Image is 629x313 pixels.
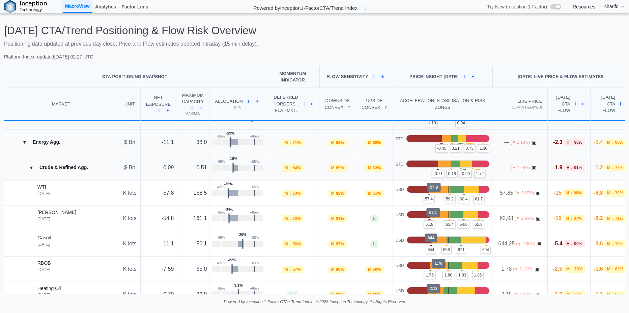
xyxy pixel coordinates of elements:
span: 56 % [292,241,301,247]
p: USD [395,237,404,243]
div: 1.78 [432,259,445,268]
p: -0.09 [143,164,174,172]
span: i [371,74,377,80]
p: 0.90 [460,170,471,178]
span: M [331,140,335,146]
span: CTA Flow [553,101,570,114]
span: L [373,241,375,247]
span: + [254,98,260,104]
p: - 65 % [217,261,225,266]
p: Momentum Indicator [272,70,314,83]
p: USD [395,288,404,294]
p: 0.70 [143,290,174,298]
span: M [368,140,371,146]
span: OPEN: Market session is currently open. [532,140,536,145]
span: 79 % [574,266,582,272]
span: 67 % [292,266,301,272]
p: — [504,138,509,146]
p: 0.51 [179,164,207,172]
span: ↓ [571,291,573,297]
span: Try New (Inception 1-Factor) [487,4,547,10]
div: -1.1 [593,290,627,298]
p: 1.72 [474,170,485,178]
p: 35.0 [179,265,207,273]
span: 68 % [373,140,381,146]
p: 671 [456,246,466,254]
span: OPEN: Market session is currently open. [535,267,539,271]
span: ↓ [289,241,291,247]
span: M [607,291,610,297]
p: -0.45 [435,144,448,152]
div: Unit [124,101,135,107]
span: 81 % [336,216,344,222]
div: MARKET [9,101,113,107]
div: -3.6 [593,240,627,248]
p: 59.2 [444,195,455,203]
p: — [504,164,509,172]
span: Deferred Orders [271,94,300,107]
span: + [580,101,585,107]
p: + 65 % [250,185,259,190]
span: 88 % [336,140,344,146]
span: + [310,101,314,107]
td: K lots [119,257,141,282]
span: 60 % [373,266,381,272]
p: © 2025 Inception Technology · All Rights Reserved [316,299,405,305]
td: $ Bn [119,130,141,155]
p: 62,08 [500,214,513,222]
span: (15-min delayed) [498,105,542,110]
span: charifd [604,3,619,10]
p: (▼ 1.91%) [513,291,532,297]
span: 93 % [574,139,582,145]
div: 644 [425,234,437,242]
span: + [198,105,204,111]
p: Heating Oil [37,285,61,292]
span: H [567,139,570,145]
p: (▼ 1.18%) [511,139,530,145]
div: 62.1 [427,208,440,217]
p: USD [395,187,404,193]
span: M [607,165,610,171]
span: M [284,190,288,196]
span: Net Exposure [146,94,171,107]
p: (▼ 1.98%) [511,165,530,171]
p: - 65 % [217,235,225,240]
span: 82 % [336,190,344,196]
p: Energy Agg. [33,139,60,146]
span: M [284,241,288,247]
p: 56.1 [179,240,207,248]
p: 1.83 [457,271,468,279]
a: Analytics [92,1,119,13]
span: ↓ [612,190,614,196]
p: [DATE] [37,191,50,197]
span: M [607,241,610,247]
span: M [284,165,288,171]
span: ↓ [289,216,291,222]
p: 0.21 [450,144,461,152]
p: 694 [481,246,491,254]
span: M [284,140,288,146]
p: 1.86 [472,271,483,279]
p: USD [395,212,404,218]
p: 1.30 [478,144,489,152]
p: - 65 % [217,134,225,139]
p: 658 [441,246,452,254]
p: 0.73 [464,144,475,152]
span: M [331,190,335,196]
td: K lots [119,231,141,257]
p: + 65 % [250,134,259,139]
span: OPEN: Market session is currently open. [532,165,536,170]
span: i [246,98,252,104]
span: i [156,107,162,114]
span: 87 % [336,241,344,247]
p: -36% [224,181,233,187]
span: 77 % [615,165,623,171]
td: K lots [119,206,141,231]
p: [DATE] [37,241,51,247]
p: -34% [225,207,233,212]
p: [PERSON_NAME] [37,209,76,216]
p: [DATE] Live Price & Flow Estimates [518,73,604,80]
span: 80 % [615,139,623,145]
span: ↓ [571,139,573,145]
span: M [607,139,610,145]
